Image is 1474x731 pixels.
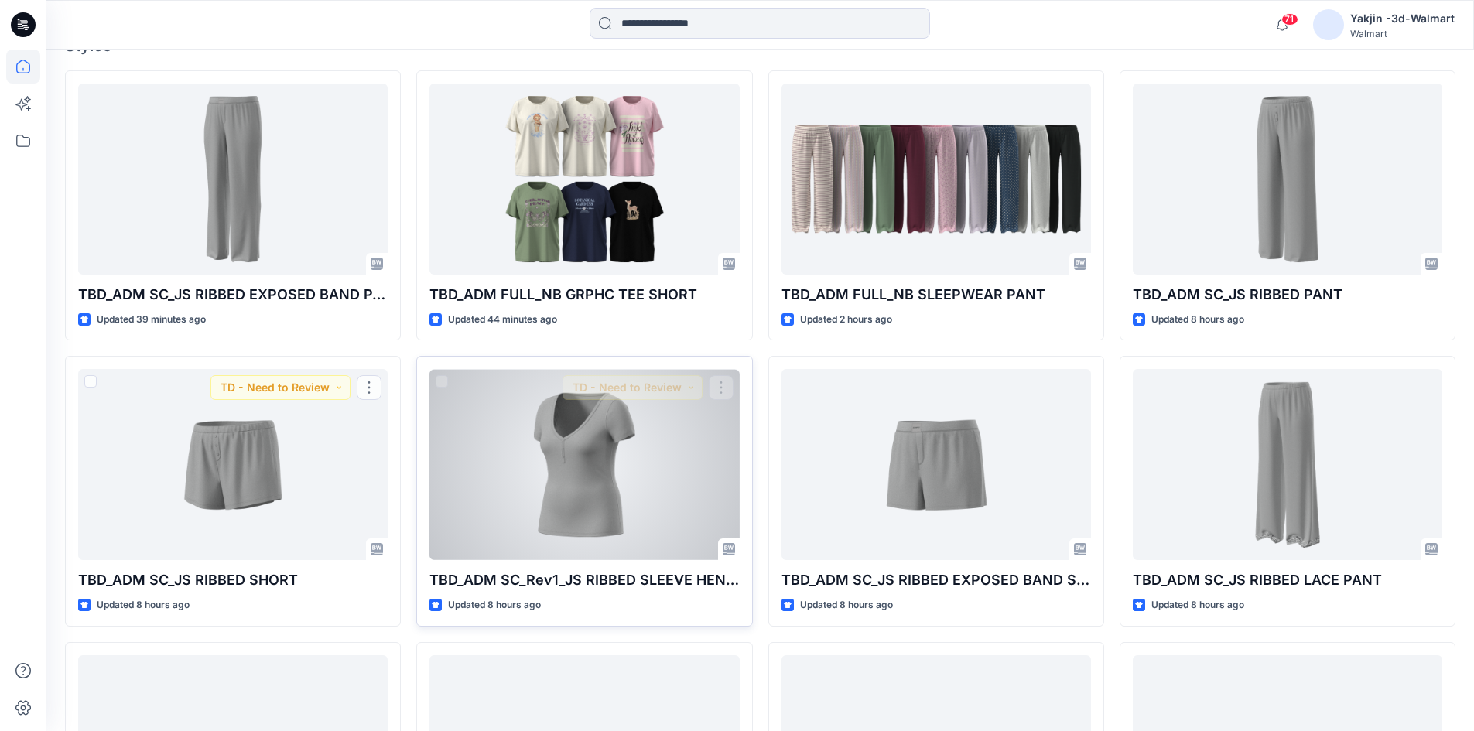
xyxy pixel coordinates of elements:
[429,284,739,306] p: TBD_ADM FULL_NB GRPHC TEE SHORT
[97,312,206,328] p: Updated 39 minutes ago
[781,369,1091,560] a: TBD_ADM SC_JS RIBBED EXPOSED BAND SHORT
[1133,84,1442,275] a: TBD_ADM SC_JS RIBBED PANT
[781,284,1091,306] p: TBD_ADM FULL_NB SLEEPWEAR PANT
[78,569,388,591] p: TBD_ADM SC_JS RIBBED SHORT
[1133,284,1442,306] p: TBD_ADM SC_JS RIBBED PANT
[448,312,557,328] p: Updated 44 minutes ago
[1151,312,1244,328] p: Updated 8 hours ago
[429,84,739,275] a: TBD_ADM FULL_NB GRPHC TEE SHORT
[78,369,388,560] a: TBD_ADM SC_JS RIBBED SHORT
[78,84,388,275] a: TBD_ADM SC_JS RIBBED EXPOSED BAND PANT
[781,84,1091,275] a: TBD_ADM FULL_NB SLEEPWEAR PANT
[97,597,190,613] p: Updated 8 hours ago
[448,597,541,613] p: Updated 8 hours ago
[1133,569,1442,591] p: TBD_ADM SC_JS RIBBED LACE PANT
[781,569,1091,591] p: TBD_ADM SC_JS RIBBED EXPOSED BAND SHORT
[1281,13,1298,26] span: 71
[1350,28,1455,39] div: Walmart
[800,312,892,328] p: Updated 2 hours ago
[800,597,893,613] p: Updated 8 hours ago
[1313,9,1344,40] img: avatar
[78,284,388,306] p: TBD_ADM SC_JS RIBBED EXPOSED BAND PANT
[1350,9,1455,28] div: Yakjin -3d-Walmart
[1133,369,1442,560] a: TBD_ADM SC_JS RIBBED LACE PANT
[429,569,739,591] p: TBD_ADM SC_Rev1_JS RIBBED SLEEVE HENLEY TOP
[429,369,739,560] a: TBD_ADM SC_Rev1_JS RIBBED SLEEVE HENLEY TOP
[1151,597,1244,613] p: Updated 8 hours ago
